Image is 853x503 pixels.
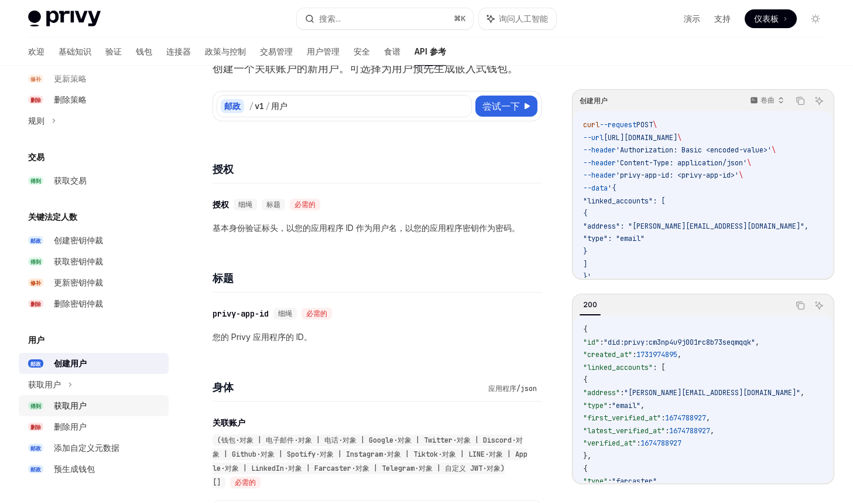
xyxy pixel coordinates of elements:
[461,14,466,23] font: K
[583,388,620,397] span: "address"
[616,158,747,168] span: 'Content-Type: application/json'
[384,38,400,66] a: 食谱
[620,388,624,397] span: :
[677,133,681,142] span: \
[28,335,44,345] font: 用户
[684,13,700,25] a: 演示
[665,426,669,436] span: :
[604,338,755,347] span: "did:privy:cm3np4u9j001rc8b73seqmqqk"
[19,272,169,293] a: 修补更新密钥仲裁
[739,171,743,180] span: \
[636,439,640,448] span: :
[499,13,548,23] font: 询问人工智能
[583,260,587,269] span: ]
[653,363,665,372] span: : [
[793,93,808,108] button: 复制代码块中的内容
[266,200,280,209] font: 标题
[482,100,520,112] font: 尝试一下
[213,417,245,428] font: 关联账户
[684,13,700,23] font: 演示
[488,384,537,393] font: 应用程序/json
[710,426,714,436] span: ,
[772,145,776,155] span: \
[745,9,797,28] a: 仪表板
[54,400,87,410] font: 获取用户
[28,38,44,66] a: 欢迎
[624,388,800,397] span: "[PERSON_NAME][EMAIL_ADDRESS][DOMAIN_NAME]"
[136,46,152,56] font: 钱包
[583,145,616,155] span: --header
[583,209,587,218] span: {
[30,280,41,286] font: 修补
[59,38,91,66] a: 基础知识
[205,38,246,66] a: 政策与控制
[811,298,827,313] button: 询问人工智能
[706,413,710,423] span: ,
[19,458,169,480] a: 邮政预生成钱包
[30,97,41,103] font: 删除
[19,170,169,191] a: 得到获取交易
[28,152,44,162] font: 交易
[600,338,604,347] span: :
[28,11,101,27] img: 灯光标志
[354,38,370,66] a: 安全
[583,375,587,385] span: {
[213,62,518,74] font: 创建一个关联账户的新用户。可选择为用户预先生成嵌入式钱包。
[640,401,645,410] span: ,
[636,120,653,130] span: POST
[608,183,616,193] span: '{
[307,38,340,66] a: 用户管理
[213,272,234,284] font: 标题
[19,89,169,110] a: 删除删除策略
[583,338,600,347] span: "id"
[30,403,41,409] font: 得到
[583,401,608,410] span: "type"
[54,422,87,431] font: 删除用户
[755,338,759,347] span: ,
[166,46,191,56] font: 连接器
[793,298,808,313] button: 复制代码块中的内容
[19,416,169,437] a: 删除删除用户
[28,212,77,222] font: 关键法定人数
[235,478,256,487] font: 必需的
[384,46,400,56] font: 食谱
[665,413,706,423] span: 1674788927
[297,8,473,29] button: 搜索...⌘K
[583,183,608,193] span: --data
[213,436,527,487] font: (钱包·对象 | 电子邮件·对象 | 电话·对象 | Google·对象 | Twitter·对象 | Discord·对象 | Github·对象 | Spotify·对象 | Instagr...
[249,101,253,111] font: /
[30,178,41,184] font: 得到
[30,424,41,430] font: 删除
[583,439,636,448] span: "verified_at"
[479,8,556,29] button: 询问人工智能
[19,437,169,458] a: 邮政添加自定义元数据
[744,91,789,111] button: 卷曲
[306,309,327,318] font: 必需的
[238,200,252,209] font: 细绳
[54,358,87,368] font: 创建用户
[604,133,677,142] span: [URL][DOMAIN_NAME]
[255,101,264,111] font: v1
[54,464,95,474] font: 预生成钱包
[19,230,169,251] a: 邮政创建密钥仲裁
[811,93,827,108] button: 询问人工智能
[319,13,341,23] font: 搜索...
[294,200,316,209] font: 必需的
[213,223,520,233] font: 基本身份验证标头，以您的应用程序 ID 作为用户名，以您的应用程序密钥作为密码。
[583,350,632,359] span: "created_at"
[583,171,616,180] span: --header
[653,120,657,130] span: \
[30,237,41,244] font: 邮政
[636,350,677,359] span: 1731974895
[28,115,44,125] font: 规则
[632,350,636,359] span: :
[265,101,270,111] font: /
[19,293,169,314] a: 删除删除密钥仲裁
[414,38,446,66] a: API 参考
[612,477,657,486] span: "farcaster"
[608,401,612,410] span: :
[583,451,591,461] span: },
[600,120,636,130] span: --request
[354,46,370,56] font: 安全
[583,413,661,423] span: "first_verified_at"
